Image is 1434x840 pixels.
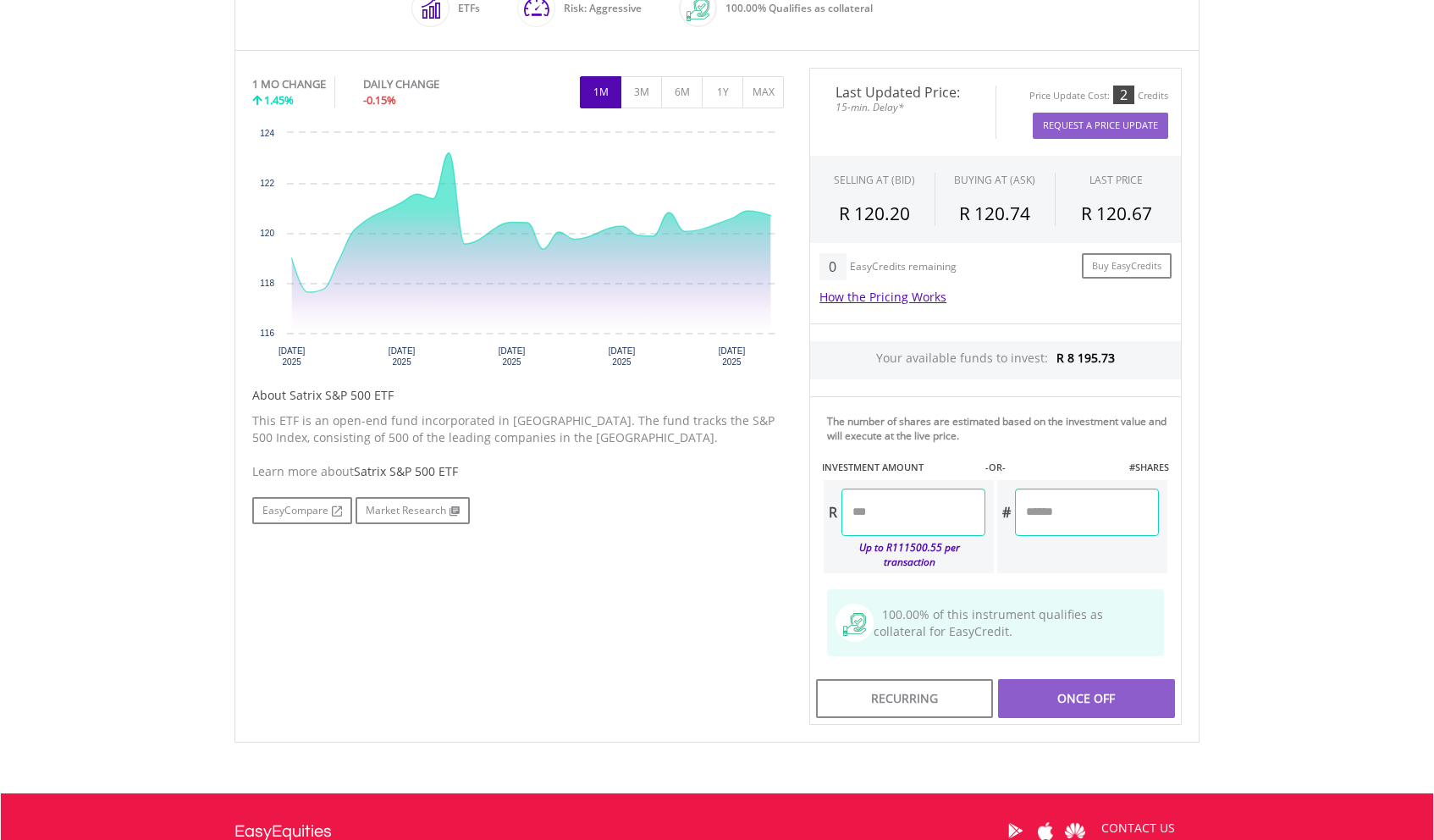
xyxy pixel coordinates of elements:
span: R 120.74 [959,202,1030,225]
div: DAILY CHANGE [363,76,496,92]
div: Recurring [816,679,993,718]
div: 0 [819,253,846,280]
label: #SHARES [1129,461,1169,474]
div: Credits [1138,90,1168,102]
button: MAX [742,76,784,108]
h5: About Satrix S&P 500 ETF [252,387,784,404]
text: [DATE] 2025 [499,346,526,367]
span: 15-min. Delay* [823,99,983,115]
button: 6M [661,76,703,108]
label: INVESTMENT AMOUNT [822,461,924,474]
button: 1M [580,76,621,108]
text: [DATE] 2025 [609,346,636,367]
span: R 120.20 [839,202,910,225]
svg: Interactive chart [252,124,784,379]
div: SELLING AT (BID) [834,173,915,187]
span: 1.45% [264,92,294,108]
span: R 8 195.73 [1056,350,1115,366]
label: -OR- [985,461,1006,474]
div: Once Off [998,679,1175,718]
div: EasyCredits remaining [850,261,957,275]
div: Chart. Highcharts interactive chart. [252,124,784,379]
span: BUYING AT (ASK) [954,173,1035,187]
text: 118 [260,279,274,288]
div: LAST PRICE [1089,173,1143,187]
a: How the Pricing Works [819,289,946,305]
a: Buy EasyCredits [1082,253,1172,279]
text: [DATE] 2025 [279,346,306,367]
button: 1Y [702,76,743,108]
span: -0.15% [363,92,396,108]
text: 124 [260,129,274,138]
a: EasyCompare [252,497,352,524]
p: This ETF is an open-end fund incorporated in [GEOGRAPHIC_DATA]. The fund tracks the S&P 500 Index... [252,412,784,446]
div: R [824,489,841,536]
span: R 120.67 [1081,202,1152,225]
div: 1 MO CHANGE [252,76,326,92]
div: Your available funds to invest: [810,341,1181,379]
span: 100.00% Qualifies as collateral [725,1,873,15]
img: collateral-qualifying-green.svg [843,613,866,636]
div: # [997,489,1015,536]
span: Satrix S&P 500 ETF [354,463,458,479]
div: The number of shares are estimated based on the investment value and will execute at the live price. [827,414,1174,443]
text: 122 [260,179,274,188]
text: 120 [260,229,274,238]
div: 2 [1113,86,1134,104]
div: Learn more about [252,463,784,480]
button: Request A Price Update [1033,113,1168,139]
span: Last Updated Price: [823,86,983,99]
text: [DATE] 2025 [389,346,416,367]
span: 100.00% of this instrument qualifies as collateral for EasyCredit. [874,606,1103,639]
div: Price Update Cost: [1029,90,1110,102]
div: Up to R111500.55 per transaction [824,536,985,573]
a: Market Research [356,497,470,524]
text: [DATE] 2025 [719,346,746,367]
button: 3M [620,76,662,108]
text: 116 [260,329,274,338]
